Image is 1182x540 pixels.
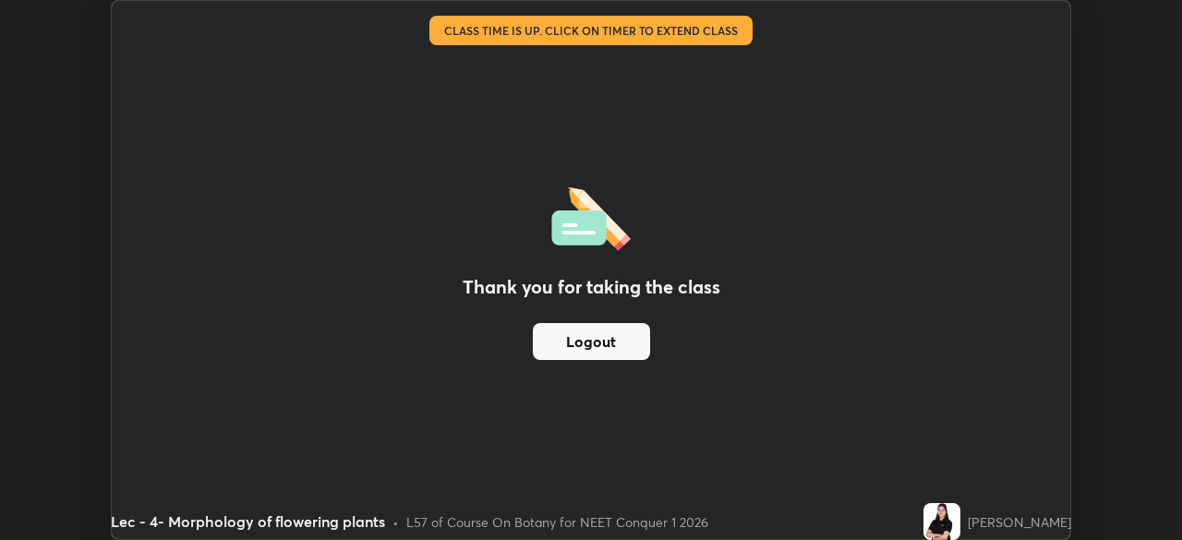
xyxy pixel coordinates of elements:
[463,273,720,301] h2: Thank you for taking the class
[111,510,385,533] div: Lec - 4- Morphology of flowering plants
[968,512,1071,532] div: [PERSON_NAME]
[406,512,708,532] div: L57 of Course On Botany for NEET Conquer 1 2026
[533,323,650,360] button: Logout
[551,181,631,251] img: offlineFeedback.1438e8b3.svg
[923,503,960,540] img: f4a5c7a436c14979aac81bfcec30b095.jpg
[392,512,399,532] div: •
